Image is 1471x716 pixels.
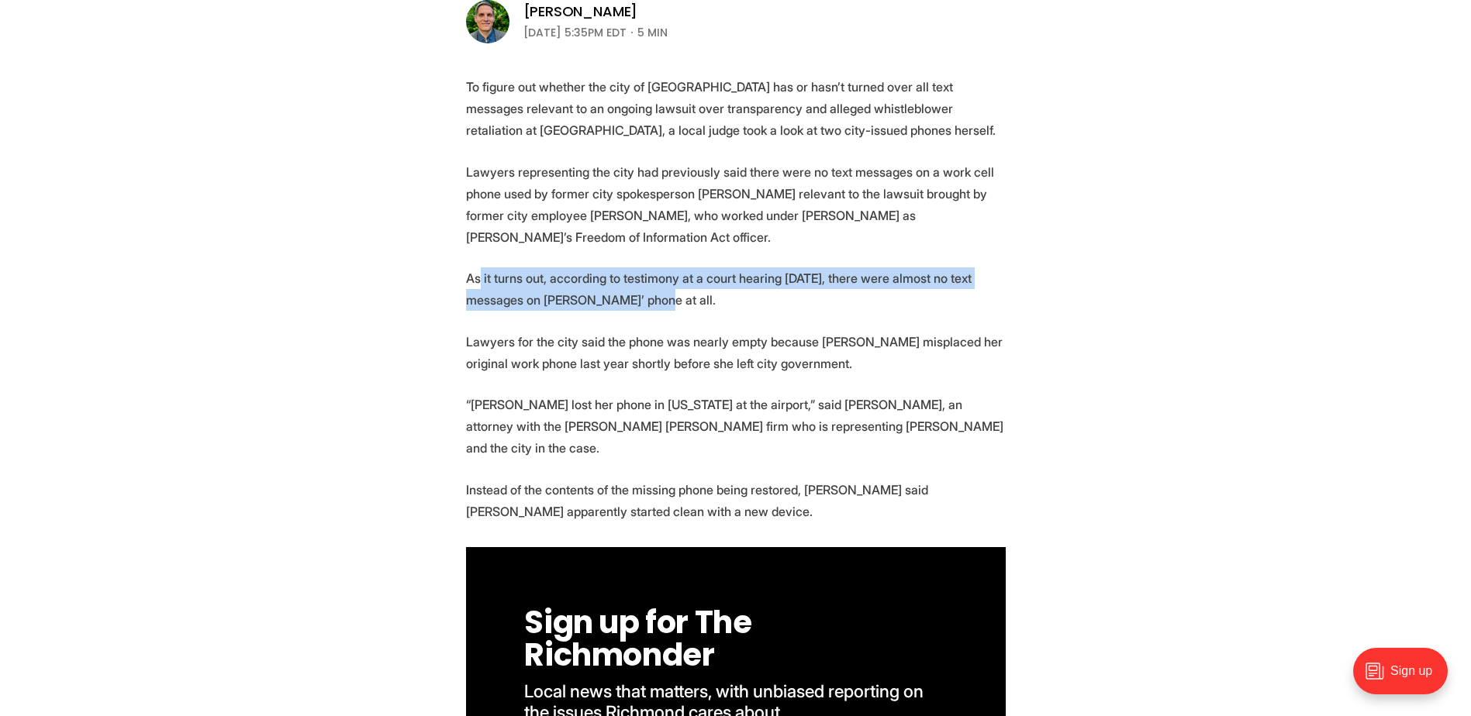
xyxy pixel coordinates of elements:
[1340,640,1471,716] iframe: portal-trigger
[466,331,1006,374] p: Lawyers for the city said the phone was nearly empty because [PERSON_NAME] misplaced her original...
[466,267,1006,311] p: As it turns out, according to testimony at a court hearing [DATE], there were almost no text mess...
[466,394,1006,459] p: “[PERSON_NAME] lost her phone in [US_STATE] at the airport,” said [PERSON_NAME], an attorney with...
[637,23,668,42] span: 5 min
[466,76,1006,141] p: To figure out whether the city of [GEOGRAPHIC_DATA] has or hasn’t turned over all text messages r...
[524,601,758,676] span: Sign up for The Richmonder
[466,479,1006,522] p: Instead of the contents of the missing phone being restored, [PERSON_NAME] said [PERSON_NAME] app...
[523,2,638,21] a: [PERSON_NAME]
[523,23,627,42] time: [DATE] 5:35PM EDT
[466,161,1006,248] p: Lawyers representing the city had previously said there were no text messages on a work cell phon...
